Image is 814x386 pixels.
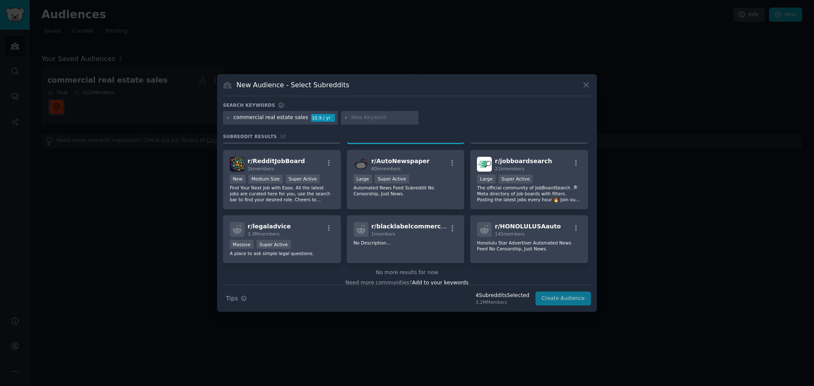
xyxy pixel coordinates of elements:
[248,175,283,183] div: Medium Size
[230,175,245,183] div: New
[371,223,449,230] span: r/ blacklabelcommercial
[286,175,320,183] div: Super Active
[371,158,430,164] span: r/ AutoNewspaper
[495,223,561,230] span: r/ HONOLULUSAauto
[477,240,581,252] p: Honolulu Star Advertiser Automated News Feed No Censorship, Just News.
[351,114,415,122] input: New Keyword
[223,276,591,287] div: Need more communities?
[476,292,530,300] div: 4 Subreddit s Selected
[354,175,372,183] div: Large
[371,166,401,171] span: 60k members
[477,185,581,203] p: The official community of JobBoardSearch 🔎 Meta directory of job boards with filters. Posting the...
[354,157,368,172] img: AutoNewspaper
[477,175,496,183] div: Large
[237,81,349,89] h3: New Audience - Select Subreddits
[311,114,335,122] div: 10.9 / yr
[223,133,277,139] span: Subreddit Results
[248,231,280,236] span: 3.3M members
[371,231,396,236] span: 1 members
[499,175,533,183] div: Super Active
[230,185,334,203] p: Find Your Next Job with Ease. All the latest jobs are curated here for you, use the search bar to...
[248,166,274,171] span: 2k members
[477,157,492,172] img: jobboardsearch
[256,240,291,249] div: Super Active
[230,240,254,249] div: Massive
[495,166,524,171] span: 21k members
[248,158,305,164] span: r/ RedditJobBoard
[226,294,238,303] span: Tips
[223,102,275,108] h3: Search keywords
[495,231,524,236] span: 145 members
[230,157,245,172] img: RedditJobBoard
[280,134,286,139] span: 18
[223,291,250,306] button: Tips
[354,185,458,197] p: Automated News Feed Subreddit No Censorship, Just News.
[375,175,409,183] div: Super Active
[248,223,291,230] span: r/ legaladvice
[230,250,334,256] p: A place to ask simple legal questions.
[354,240,458,246] p: No Description...
[234,114,308,122] div: commercial real estate sales
[495,158,552,164] span: r/ jobboardsearch
[412,280,468,286] span: Add to your keywords
[476,299,530,305] div: 3.2M Members
[223,269,591,277] div: No more results for now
